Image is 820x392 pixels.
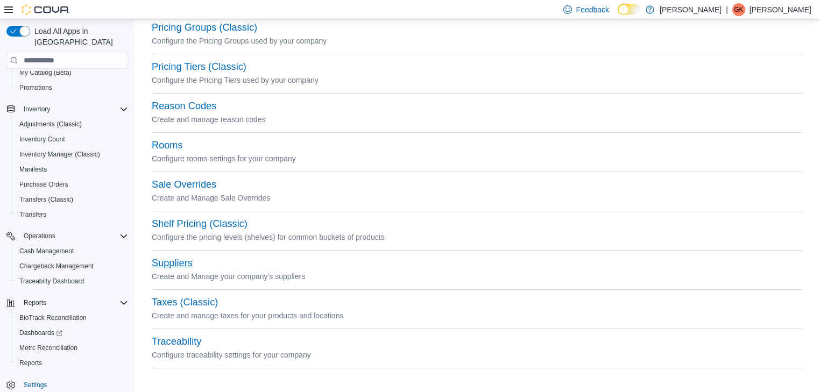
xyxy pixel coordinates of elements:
span: BioTrack Reconciliation [19,313,87,322]
a: Chargeback Management [15,260,98,273]
span: GK [734,3,743,16]
button: Purchase Orders [11,177,132,192]
span: Inventory [24,105,50,113]
button: Operations [2,229,132,244]
span: Manifests [19,165,47,174]
span: Traceabilty Dashboard [15,275,128,288]
button: Reason Codes [152,101,216,112]
button: Reports [11,355,132,370]
button: Rooms [152,140,183,151]
span: Load All Apps in [GEOGRAPHIC_DATA] [30,26,128,47]
button: Reports [19,296,51,309]
p: Create and manage reason codes [152,113,803,126]
span: Adjustments (Classic) [15,118,128,131]
span: Dashboards [15,326,128,339]
a: Inventory Count [15,133,69,146]
button: Shelf Pricing (Classic) [152,218,248,230]
div: Greg King [732,3,745,16]
button: Adjustments (Classic) [11,117,132,132]
span: Reports [24,298,46,307]
a: BioTrack Reconciliation [15,311,91,324]
button: Transfers [11,207,132,222]
button: Manifests [11,162,132,177]
p: Create and Manage Sale Overrides [152,191,803,204]
span: Inventory [19,103,128,116]
a: Transfers [15,208,51,221]
p: [PERSON_NAME] [660,3,722,16]
button: Promotions [11,80,132,95]
button: Traceability [152,336,201,347]
button: Inventory [2,102,132,117]
button: Traceabilty Dashboard [11,274,132,289]
a: Metrc Reconciliation [15,341,82,354]
span: Operations [24,232,55,240]
button: Pricing Groups (Classic) [152,22,257,33]
input: Dark Mode [618,4,640,15]
span: Purchase Orders [19,180,68,189]
span: Manifests [15,163,128,176]
p: Configure the pricing levels (shelves) for common buckets of products [152,231,803,244]
a: Reports [15,357,46,369]
a: Dashboards [15,326,67,339]
button: My Catalog (Beta) [11,65,132,80]
a: Settings [19,379,51,391]
span: Promotions [15,81,128,94]
span: Transfers (Classic) [19,195,73,204]
a: Purchase Orders [15,178,73,191]
p: Create and Manage your company's suppliers [152,270,803,283]
button: Inventory [19,103,54,116]
span: Inventory Manager (Classic) [15,148,128,161]
button: Pricing Tiers (Classic) [152,61,246,73]
span: Traceabilty Dashboard [19,277,84,286]
span: Dashboards [19,329,62,337]
a: Transfers (Classic) [15,193,77,206]
p: [PERSON_NAME] [750,3,811,16]
button: Cash Management [11,244,132,259]
span: Cash Management [15,245,128,258]
button: Chargeback Management [11,259,132,274]
p: Create and manage taxes for your products and locations [152,309,803,322]
span: Transfers (Classic) [15,193,128,206]
img: Cova [22,4,70,15]
span: Metrc Reconciliation [15,341,128,354]
p: | [726,3,728,16]
span: Settings [19,378,128,391]
span: Promotions [19,83,52,92]
span: Cash Management [19,247,74,255]
button: Reports [2,295,132,310]
button: BioTrack Reconciliation [11,310,132,325]
a: Adjustments (Classic) [15,118,86,131]
span: Inventory Manager (Classic) [19,150,100,159]
p: Configure traceability settings for your company [152,348,803,361]
span: Feedback [576,4,609,15]
button: Suppliers [152,258,193,269]
a: Cash Management [15,245,78,258]
button: Taxes (Classic) [152,297,218,308]
span: Adjustments (Classic) [19,120,82,129]
a: Manifests [15,163,51,176]
span: Settings [24,381,47,389]
span: Reports [15,357,128,369]
a: My Catalog (Beta) [15,66,76,79]
button: Transfers (Classic) [11,192,132,207]
p: Configure rooms settings for your company [152,152,803,165]
button: Metrc Reconciliation [11,340,132,355]
span: Chargeback Management [19,262,94,270]
span: My Catalog (Beta) [19,68,72,77]
span: Reports [19,296,128,309]
button: Inventory Count [11,132,132,147]
button: Operations [19,230,60,243]
span: BioTrack Reconciliation [15,311,128,324]
span: Inventory Count [19,135,65,144]
span: Inventory Count [15,133,128,146]
span: My Catalog (Beta) [15,66,128,79]
span: Purchase Orders [15,178,128,191]
span: Reports [19,359,42,367]
a: Dashboards [11,325,132,340]
p: Configure the Pricing Groups used by your company [152,34,803,47]
button: Inventory Manager (Classic) [11,147,132,162]
span: Transfers [19,210,46,219]
span: Operations [19,230,128,243]
a: Promotions [15,81,56,94]
a: Inventory Manager (Classic) [15,148,104,161]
